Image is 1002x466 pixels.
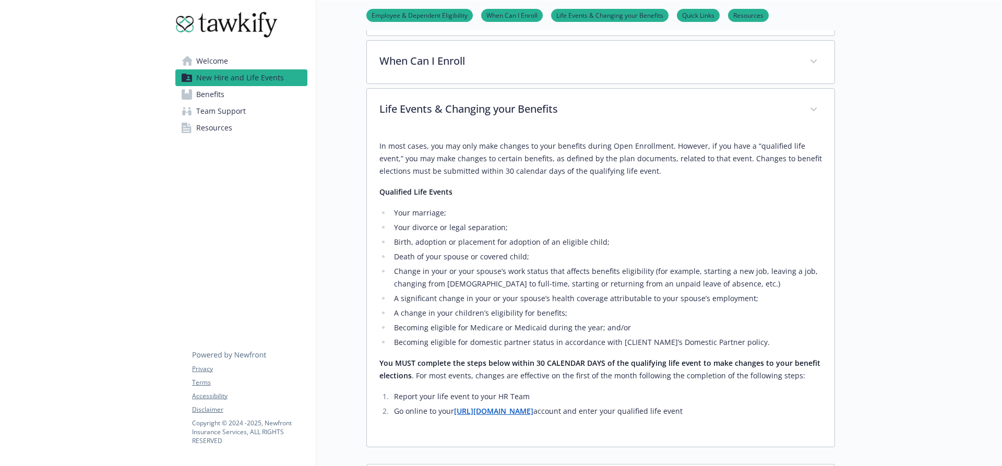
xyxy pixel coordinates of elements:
[175,120,307,136] a: Resources
[454,406,533,416] a: [URL][DOMAIN_NAME]
[196,53,228,69] span: Welcome
[391,221,822,234] li: Your divorce or legal separation;​
[379,140,822,177] p: In most cases, you may only make changes to your benefits during Open Enrollment. However, if you...
[196,103,246,120] span: Team Support
[391,250,822,263] li: Death of your spouse or covered child;​
[175,53,307,69] a: Welcome
[391,236,822,248] li: Birth, adoption or placement for adoption of an eligible child;​
[192,391,307,401] a: Accessibility
[481,10,543,20] a: When Can I Enroll
[391,321,822,334] li: Becoming eligible for Medicare or Medicaid during the year; and/or​
[192,405,307,414] a: Disclaimer
[367,132,834,447] div: Life Events & Changing your Benefits
[196,120,232,136] span: Resources
[175,103,307,120] a: Team Support
[391,405,822,417] li: Go online to your account and enter your qualified life event
[192,364,307,374] a: Privacy
[391,336,822,349] li: Becoming eligible for domestic partner status in accordance with [CLIENT NAME]’s Domestic Partner...
[175,69,307,86] a: New Hire and Life Events
[391,292,822,305] li: A significant change in your or your spouse’s health coverage attributable to your spouse’s emplo...
[367,89,834,132] div: Life Events & Changing your Benefits
[728,10,769,20] a: Resources
[196,69,284,86] span: New Hire and Life Events
[379,187,452,197] strong: Qualified Life Events​
[192,378,307,387] a: Terms
[391,307,822,319] li: A change in your children’s eligibility for benefits;​
[379,358,820,380] strong: You MUST complete the steps below within 30 CALENDAR DAYS of the qualifying life event to make ch...
[677,10,720,20] a: Quick Links
[366,10,473,20] a: Employee & Dependent Eligibility
[379,53,797,69] p: When Can I Enroll
[196,86,224,103] span: Benefits
[391,265,822,290] li: Change in your or your spouse’s work status that affects benefits eligibility (for example, start...
[192,419,307,445] p: Copyright © 2024 - 2025 , Newfront Insurance Services, ALL RIGHTS RESERVED
[367,41,834,83] div: When Can I Enroll
[379,357,822,382] p: . For most events, changes are effective on the first of the month following the completion of th...
[175,86,307,103] a: Benefits
[379,101,797,117] p: Life Events & Changing your Benefits
[551,10,669,20] a: Life Events & Changing your Benefits
[391,207,822,219] li: Your marriage;​
[391,390,822,403] li: Report your life event to your HR Team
